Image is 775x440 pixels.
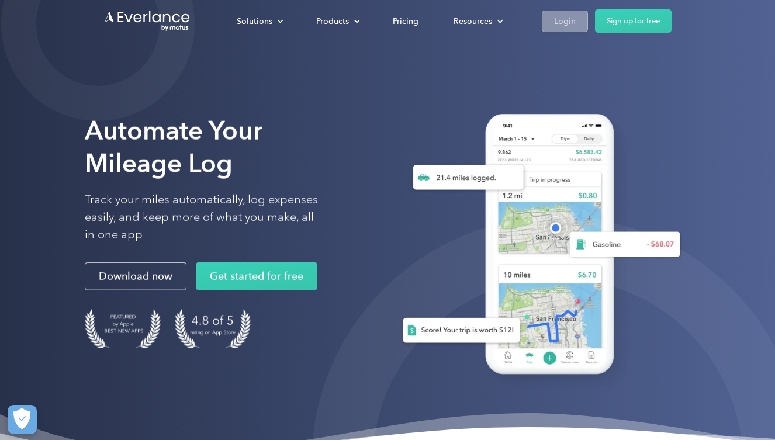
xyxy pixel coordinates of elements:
a: Get started for free [196,262,317,290]
div: Solutions [237,14,272,29]
img: 4.9 out of 5 stars on the app store [175,309,251,348]
a: Pricing [381,11,430,32]
img: Badge for Featured by Apple Best New Apps [85,309,161,348]
div: Solutions [225,11,293,32]
img: Everlance, mileage tracker app, expense tracking app [384,102,690,392]
a: Go to homepage [103,10,191,32]
div: Resources [454,14,492,29]
div: Pricing [393,14,418,29]
strong: Automate Your Mileage Log [85,115,262,179]
div: Products [316,14,349,29]
p: Track your miles automatically, log expenses easily, and keep more of what you make, all in one app [85,191,319,244]
div: Resources [442,11,513,32]
div: Products [305,11,369,32]
a: Download now [85,262,186,290]
a: Sign up for free [595,9,672,33]
button: Cookies Settings [8,405,37,434]
a: Login [542,11,588,32]
div: Login [554,14,576,29]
